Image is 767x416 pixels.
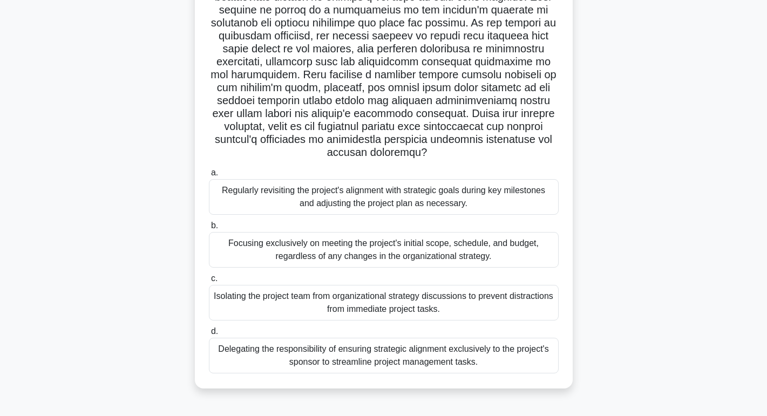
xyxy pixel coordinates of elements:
[209,285,559,320] div: Isolating the project team from organizational strategy discussions to prevent distractions from ...
[211,274,218,283] span: c.
[209,179,559,215] div: Regularly revisiting the project's alignment with strategic goals during key milestones and adjus...
[211,221,218,230] span: b.
[211,168,218,177] span: a.
[209,338,559,373] div: Delegating the responsibility of ensuring strategic alignment exclusively to the project's sponso...
[209,232,559,268] div: Focusing exclusively on meeting the project's initial scope, schedule, and budget, regardless of ...
[211,326,218,336] span: d.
